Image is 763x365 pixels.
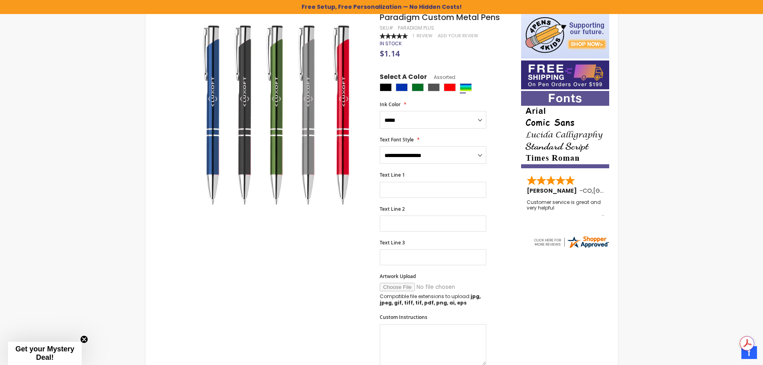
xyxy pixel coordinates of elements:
span: Select A Color [380,73,427,83]
span: 1 [413,33,414,39]
div: Green [412,83,424,91]
span: [GEOGRAPHIC_DATA] [593,187,652,195]
span: Text Line 1 [380,171,405,178]
div: Blue [396,83,408,91]
span: CO [583,187,592,195]
span: Custom Instructions [380,314,427,321]
span: [PERSON_NAME] [527,187,580,195]
a: Add Your Review [438,33,478,39]
p: Compatible file extensions to upload: [380,293,486,306]
span: Artwork Upload [380,273,416,280]
img: Free shipping on orders over $199 [521,60,609,89]
a: 4pens.com certificate URL [533,244,610,251]
span: Text Line 3 [380,239,405,246]
span: $1.14 [380,48,400,59]
div: Get your Mystery Deal!Close teaser [8,342,82,365]
button: Close teaser [80,335,88,343]
div: Paradigm Plus [398,25,434,31]
span: Ink Color [380,101,401,108]
strong: jpg, jpeg, gif, tiff, tif, pdf, png, ai, eps [380,293,481,306]
span: Text Font Style [380,136,414,143]
img: 4pens 4 kids [521,12,609,58]
span: Paradigm Custom Metal Pens [380,12,500,23]
img: 4pens.com widget logo [533,235,610,249]
div: Black [380,83,392,91]
img: font-personalization-examples [521,91,609,168]
div: Customer service is great and very helpful [527,200,604,217]
div: Gunmetal [428,83,440,91]
img: paragon-main_1_1.jpg [186,24,369,207]
div: Assorted [460,83,472,91]
div: Availability [380,40,402,47]
span: Get your Mystery Deal! [15,345,74,361]
span: Assorted [427,74,455,81]
span: Review [417,33,433,39]
div: Red [444,83,456,91]
a: 1 Review [413,33,434,39]
span: Text Line 2 [380,206,405,212]
span: - , [580,187,652,195]
strong: SKU [380,24,395,31]
span: In stock [380,40,402,47]
div: 100% [380,33,408,39]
